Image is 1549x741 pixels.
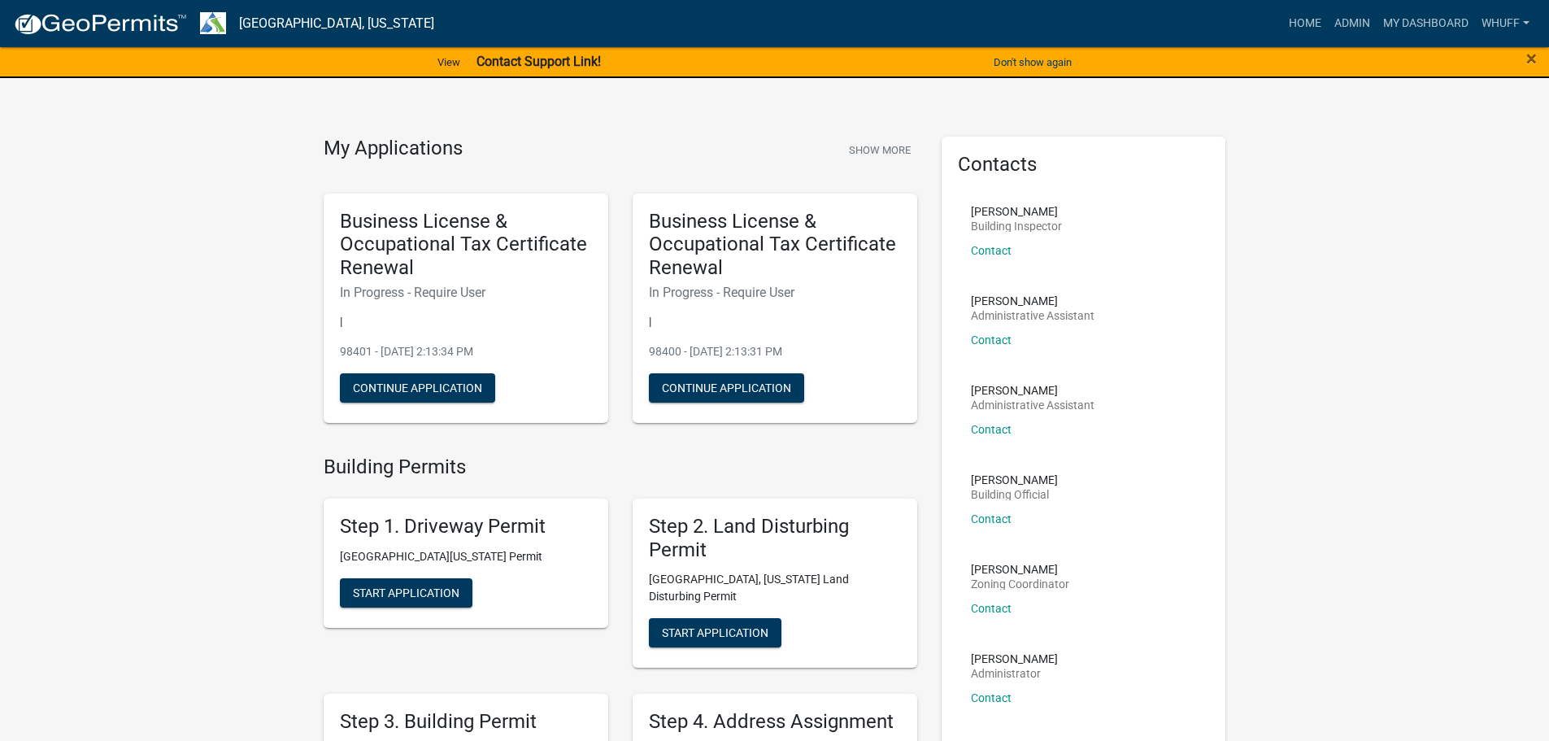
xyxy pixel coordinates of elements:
p: Administrative Assistant [971,310,1094,321]
p: 98401 - [DATE] 2:13:34 PM [340,343,592,360]
button: Show More [842,137,917,163]
p: [PERSON_NAME] [971,206,1062,217]
a: Contact [971,244,1012,257]
a: View [431,49,467,76]
h4: My Applications [324,137,463,161]
p: [PERSON_NAME] [971,385,1094,396]
h5: Business License & Occupational Tax Certificate Renewal [649,210,901,280]
span: Start Application [353,586,459,599]
a: [GEOGRAPHIC_DATA], [US_STATE] [239,10,434,37]
a: Contact [971,512,1012,525]
p: Zoning Coordinator [971,578,1069,590]
a: Home [1282,8,1328,39]
button: Continue Application [340,373,495,403]
p: [PERSON_NAME] [971,295,1094,307]
h6: In Progress - Require User [340,285,592,300]
a: My Dashboard [1377,8,1475,39]
p: | [340,313,592,330]
button: Start Application [649,618,781,647]
p: [GEOGRAPHIC_DATA], [US_STATE] Land Disturbing Permit [649,571,901,605]
p: [GEOGRAPHIC_DATA][US_STATE] Permit [340,548,592,565]
img: Troup County, Georgia [200,12,226,34]
a: Contact [971,602,1012,615]
span: Start Application [662,626,768,639]
p: Administrator [971,668,1058,679]
p: | [649,313,901,330]
p: Building Inspector [971,220,1062,232]
h5: Contacts [958,153,1210,177]
button: Don't show again [987,49,1078,76]
button: Start Application [340,578,472,608]
p: Building Official [971,489,1058,500]
a: Admin [1328,8,1377,39]
a: Contact [971,333,1012,347]
p: 98400 - [DATE] 2:13:31 PM [649,343,901,360]
strong: Contact Support Link! [476,54,601,69]
h5: Step 1. Driveway Permit [340,515,592,538]
h5: Step 2. Land Disturbing Permit [649,515,901,562]
button: Continue Application [649,373,804,403]
h5: Step 4. Address Assignment [649,710,901,734]
h5: Business License & Occupational Tax Certificate Renewal [340,210,592,280]
h6: In Progress - Require User [649,285,901,300]
p: [PERSON_NAME] [971,653,1058,665]
h5: Step 3. Building Permit [340,710,592,734]
p: [PERSON_NAME] [971,474,1058,486]
p: [PERSON_NAME] [971,564,1069,575]
a: Contact [971,423,1012,436]
h4: Building Permits [324,455,917,479]
p: Administrative Assistant [971,399,1094,411]
span: × [1526,47,1537,70]
a: Contact [971,691,1012,704]
button: Close [1526,49,1537,68]
a: whuff [1475,8,1536,39]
